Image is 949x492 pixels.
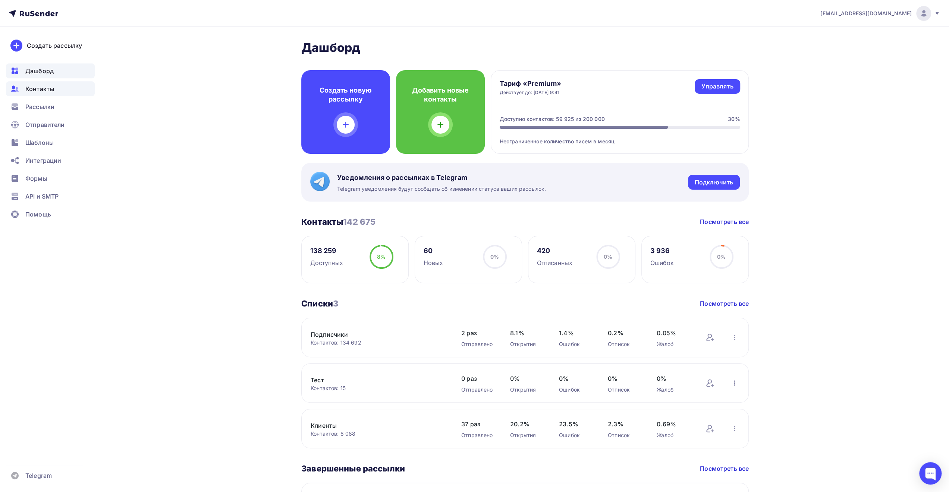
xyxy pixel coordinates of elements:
[510,340,544,348] div: Открытия
[717,253,726,260] span: 0%
[25,102,54,111] span: Рассылки
[301,217,375,227] h3: Контакты
[25,471,52,480] span: Telegram
[510,374,544,383] span: 0%
[6,81,95,96] a: Контакты
[559,374,593,383] span: 0%
[408,86,473,104] h4: Добавить новые контакты
[500,129,740,145] div: Неограниченное количество писем в месяц
[310,258,343,267] div: Доступных
[313,86,378,104] h4: Создать новую рассылку
[310,246,343,255] div: 138 259
[608,386,642,393] div: Отписок
[657,420,691,429] span: 0.69%
[311,430,446,437] div: Контактов: 8 088
[377,253,386,260] span: 8%
[500,79,561,88] h4: Тариф «Premium»
[311,421,437,430] a: Клиенты
[490,253,499,260] span: 0%
[559,386,593,393] div: Ошибок
[700,217,749,226] a: Посмотреть все
[700,299,749,308] a: Посмотреть все
[500,90,561,96] div: Действует до: [DATE] 9:41
[510,432,544,439] div: Открытия
[608,432,642,439] div: Отписок
[25,156,61,165] span: Интеграции
[301,40,749,55] h2: Дашборд
[510,386,544,393] div: Открытия
[25,138,54,147] span: Шаблоны
[510,420,544,429] span: 20.2%
[6,171,95,186] a: Формы
[6,99,95,114] a: Рассылки
[27,41,82,50] div: Создать рассылку
[461,374,495,383] span: 0 раз
[424,246,443,255] div: 60
[461,328,495,337] span: 2 раз
[343,217,375,227] span: 142 675
[461,340,495,348] div: Отправлено
[333,299,338,308] span: 3
[424,258,443,267] div: Новых
[25,66,54,75] span: Дашборд
[695,178,733,187] div: Подключить
[650,246,674,255] div: 3 936
[608,420,642,429] span: 2.3%
[537,246,572,255] div: 420
[461,432,495,439] div: Отправлено
[820,6,940,21] a: [EMAIL_ADDRESS][DOMAIN_NAME]
[701,82,733,91] div: Управлять
[650,258,674,267] div: Ошибок
[6,117,95,132] a: Отправители
[657,340,691,348] div: Жалоб
[820,10,912,17] span: [EMAIL_ADDRESS][DOMAIN_NAME]
[559,328,593,337] span: 1.4%
[559,340,593,348] div: Ошибок
[301,298,338,309] h3: Списки
[311,330,437,339] a: Подписчики
[25,174,47,183] span: Формы
[608,340,642,348] div: Отписок
[337,173,546,182] span: Уведомления о рассылках в Telegram
[500,115,605,123] div: Доступно контактов: 59 925 из 200 000
[461,420,495,429] span: 37 раз
[25,84,54,93] span: Контакты
[604,253,612,260] span: 0%
[6,135,95,150] a: Шаблоны
[301,463,405,474] h3: Завершенные рассылки
[25,120,65,129] span: Отправители
[728,115,740,123] div: 30%
[311,376,437,384] a: Тест
[608,328,642,337] span: 0.2%
[559,432,593,439] div: Ошибок
[510,328,544,337] span: 8.1%
[559,420,593,429] span: 23.5%
[311,384,446,392] div: Контактов: 15
[700,464,749,473] a: Посмотреть все
[657,386,691,393] div: Жалоб
[25,210,51,219] span: Помощь
[657,374,691,383] span: 0%
[657,328,691,337] span: 0.05%
[311,339,446,346] div: Контактов: 134 692
[25,192,59,201] span: API и SMTP
[608,374,642,383] span: 0%
[461,386,495,393] div: Отправлено
[337,185,546,193] span: Telegram уведомления будут сообщать об изменении статуса ваших рассылок.
[6,63,95,78] a: Дашборд
[657,432,691,439] div: Жалоб
[537,258,572,267] div: Отписанных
